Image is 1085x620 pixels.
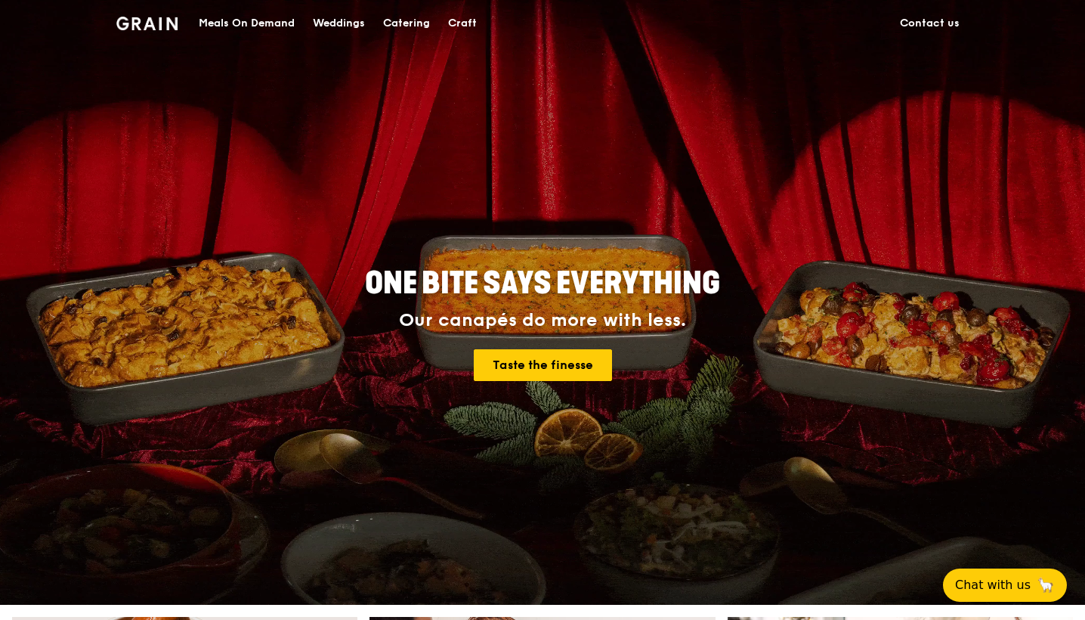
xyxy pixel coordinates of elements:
a: Craft [439,1,486,46]
a: Contact us [891,1,969,46]
div: Meals On Demand [199,1,295,46]
div: Weddings [313,1,365,46]
a: Catering [374,1,439,46]
a: Weddings [304,1,374,46]
div: Catering [383,1,430,46]
div: Craft [448,1,477,46]
img: Grain [116,17,178,30]
a: Taste the finesse [474,349,612,381]
button: Chat with us🦙 [943,569,1067,602]
span: 🦙 [1037,576,1055,594]
span: Chat with us [955,576,1031,594]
